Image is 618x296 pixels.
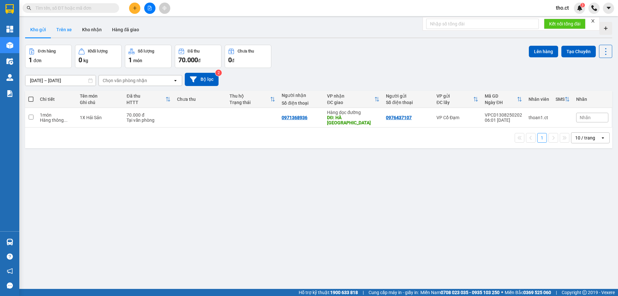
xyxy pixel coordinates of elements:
span: đ [232,58,234,63]
div: Chưa thu [238,49,254,53]
sup: 3 [580,3,585,7]
sup: 2 [215,70,222,76]
span: close [591,19,595,23]
div: Chi tiết [40,97,73,102]
span: ⚪️ [501,291,503,294]
div: Tại văn phòng [126,118,171,123]
span: đ [198,58,201,63]
div: Khối lượng [88,49,108,53]
span: message [7,282,13,289]
div: SMS [556,97,565,102]
div: 1 món [40,112,73,118]
th: Toggle SortBy [433,91,482,108]
div: 0976437107 [386,115,412,120]
div: Đã thu [188,49,200,53]
button: Chưa thu0đ [225,45,271,68]
button: plus [129,3,140,14]
div: 0971368936 [282,115,307,120]
span: 1 [29,56,32,64]
button: Lên hàng [529,46,558,57]
span: search [27,6,31,10]
span: | [556,289,557,296]
span: aim [162,6,167,10]
button: Trên xe [51,22,77,37]
div: Mã GD [485,93,517,99]
div: Chọn văn phòng nhận [103,77,147,84]
div: VP Cổ Đạm [436,115,478,120]
span: ... [64,118,68,123]
span: Hỗ trợ kỹ thuật: [299,289,358,296]
div: VPCD1308250202 [485,112,522,118]
div: Trạng thái [229,100,270,105]
div: DĐ: HÀ TRUNG THANH HÓA [327,115,379,125]
div: Số điện thoại [386,100,430,105]
div: Tạo kho hàng mới [599,22,612,35]
span: notification [7,268,13,274]
span: Cung cấp máy in - giấy in: [369,289,419,296]
div: Hàng thông thường [40,118,73,123]
button: aim [159,3,170,14]
input: Nhập số tổng đài [426,19,539,29]
div: Ngày ĐH [485,100,517,105]
div: ĐC giao [327,100,374,105]
span: Nhãn [580,115,591,120]
div: 06:01 [DATE] [485,118,522,123]
div: Đã thu [126,93,165,99]
div: Ghi chú [80,100,120,105]
button: Số lượng1món [125,45,172,68]
span: đơn [33,58,42,63]
span: 0 [228,56,232,64]
div: Người nhận [282,93,321,98]
button: file-add [144,3,155,14]
div: thoan1.ct [529,115,549,120]
span: copyright [582,290,587,295]
button: Kho nhận [77,22,107,37]
span: | [363,289,364,296]
strong: 0708 023 035 - 0935 103 250 [441,290,500,295]
strong: 0369 525 060 [523,290,551,295]
button: Kho gửi [25,22,51,37]
button: Hàng đã giao [107,22,144,37]
div: Chưa thu [177,97,223,102]
span: 1 [128,56,132,64]
span: món [133,58,142,63]
button: Khối lượng0kg [75,45,122,68]
span: question-circle [7,253,13,260]
span: tho.ct [551,4,574,12]
div: Số lượng [138,49,154,53]
img: warehouse-icon [6,42,13,49]
img: solution-icon [6,90,13,97]
th: Toggle SortBy [482,91,525,108]
div: Nhân viên [529,97,549,102]
div: Số điện thoại [282,100,321,106]
div: Nhãn [576,97,608,102]
button: caret-down [603,3,614,14]
span: file-add [147,6,152,10]
span: 70.000 [178,56,198,64]
div: 1X Hải Sản [80,115,120,120]
svg: open [600,135,605,140]
img: phone-icon [591,5,597,11]
span: Miền Bắc [505,289,551,296]
div: 70.000 đ [126,112,171,118]
span: plus [133,6,137,10]
button: Bộ lọc [185,73,219,86]
div: Người gửi [386,93,430,99]
input: Tìm tên, số ĐT hoặc mã đơn [35,5,111,12]
th: Toggle SortBy [324,91,383,108]
svg: open [173,78,178,83]
div: Đơn hàng [38,49,56,53]
button: Tạo Chuyến [561,46,596,57]
img: warehouse-icon [6,58,13,65]
div: Tên món [80,93,120,99]
img: icon-new-feature [577,5,583,11]
span: Kết nối tổng đài [549,20,580,27]
div: HTTT [126,100,165,105]
th: Toggle SortBy [226,91,278,108]
span: 3 [581,3,584,7]
div: VP nhận [327,93,374,99]
span: 0 [79,56,82,64]
th: Toggle SortBy [552,91,573,108]
span: kg [83,58,88,63]
button: 1 [537,133,547,143]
